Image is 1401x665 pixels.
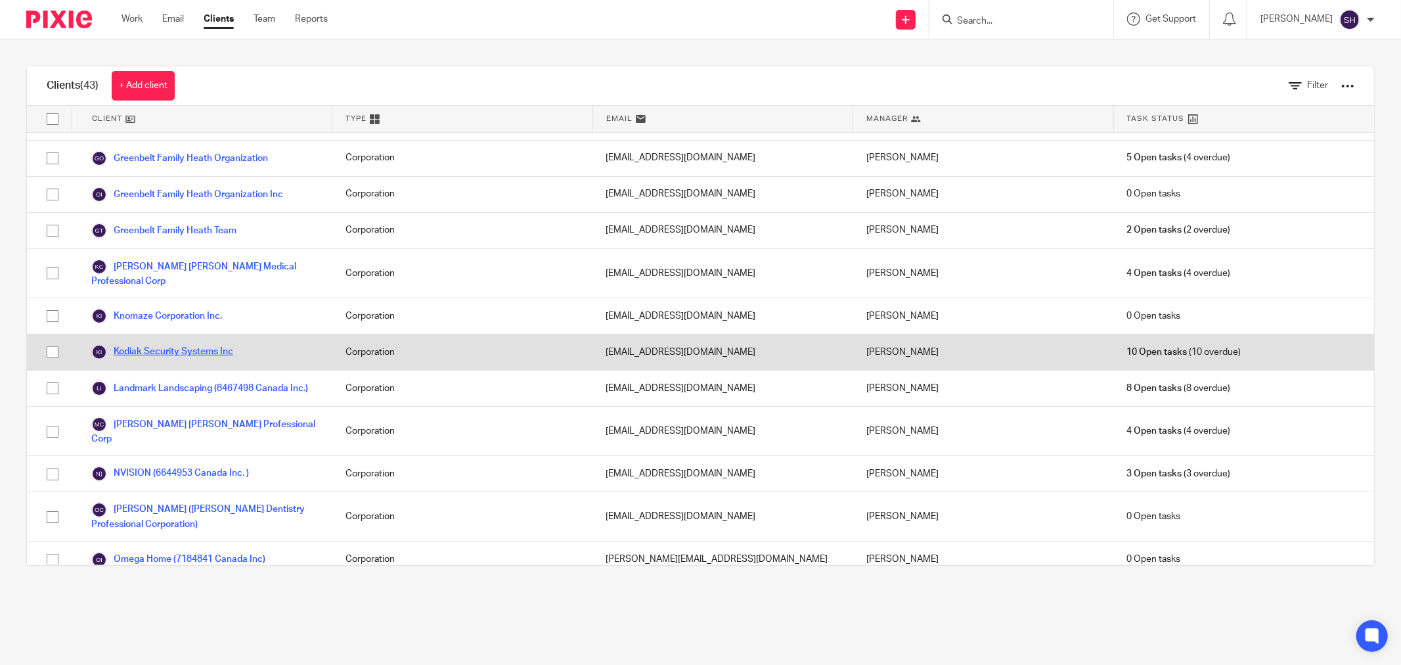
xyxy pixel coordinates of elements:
span: (4 overdue) [1126,151,1230,164]
img: svg%3E [91,502,107,518]
h1: Clients [47,79,99,93]
span: 2 Open tasks [1126,223,1182,237]
a: NVISION (6644953 Canada Inc. ) [91,466,249,482]
div: [EMAIL_ADDRESS][DOMAIN_NAME] [592,213,853,248]
span: 0 Open tasks [1126,187,1180,200]
div: Corporation [332,249,593,298]
span: (43) [80,80,99,91]
div: [PERSON_NAME] [853,213,1114,248]
span: 4 Open tasks [1126,424,1182,438]
img: svg%3E [91,223,107,239]
span: 10 Open tasks [1126,346,1187,359]
img: svg%3E [91,150,107,166]
span: Manager [866,113,908,124]
a: Email [162,12,184,26]
div: Corporation [332,492,593,541]
span: 0 Open tasks [1126,510,1180,523]
span: Client [92,113,122,124]
div: Corporation [332,334,593,370]
img: svg%3E [1339,9,1360,30]
div: [EMAIL_ADDRESS][DOMAIN_NAME] [592,141,853,176]
a: Reports [295,12,328,26]
div: [EMAIL_ADDRESS][DOMAIN_NAME] [592,334,853,370]
div: [PERSON_NAME] [853,177,1114,212]
a: [PERSON_NAME] ([PERSON_NAME] Dentistry Professional Corporation) [91,502,319,531]
div: Corporation [332,371,593,406]
span: 0 Open tasks [1126,310,1180,323]
a: Greenbelt Family Heath Organization [91,150,268,166]
a: Team [254,12,275,26]
div: [EMAIL_ADDRESS][DOMAIN_NAME] [592,456,853,492]
div: [PERSON_NAME] [853,407,1114,455]
div: [PERSON_NAME] [853,298,1114,334]
a: [PERSON_NAME] [PERSON_NAME] Professional Corp [91,417,319,446]
div: [EMAIL_ADDRESS][DOMAIN_NAME] [592,492,853,541]
div: [PERSON_NAME][EMAIL_ADDRESS][DOMAIN_NAME] [592,542,853,578]
a: Landmark Landscaping (8467498 Canada Inc.) [91,380,308,396]
img: svg%3E [91,187,107,202]
div: [PERSON_NAME] [853,334,1114,370]
span: Task Status [1127,113,1185,124]
span: (2 overdue) [1126,223,1230,237]
span: 4 Open tasks [1126,267,1182,280]
span: 3 Open tasks [1126,467,1182,480]
div: [PERSON_NAME] [853,371,1114,406]
div: [EMAIL_ADDRESS][DOMAIN_NAME] [592,249,853,298]
input: Search [956,16,1074,28]
span: Filter [1307,81,1328,90]
div: Corporation [332,542,593,578]
div: [EMAIL_ADDRESS][DOMAIN_NAME] [592,298,853,334]
img: svg%3E [91,417,107,432]
div: [EMAIL_ADDRESS][DOMAIN_NAME] [592,371,853,406]
div: Corporation [332,298,593,334]
div: [PERSON_NAME] [853,542,1114,578]
span: (3 overdue) [1126,467,1230,480]
span: 8 Open tasks [1126,382,1182,395]
a: Clients [204,12,234,26]
p: [PERSON_NAME] [1260,12,1333,26]
span: (4 overdue) [1126,267,1230,280]
img: svg%3E [91,259,107,275]
img: svg%3E [91,380,107,396]
div: [EMAIL_ADDRESS][DOMAIN_NAME] [592,407,853,455]
span: (8 overdue) [1126,382,1230,395]
div: [PERSON_NAME] [853,492,1114,541]
span: (10 overdue) [1126,346,1241,359]
input: Select all [40,106,65,131]
div: Corporation [332,141,593,176]
img: svg%3E [91,552,107,568]
a: + Add client [112,71,175,101]
span: (4 overdue) [1126,424,1230,438]
div: Corporation [332,407,593,455]
div: Corporation [332,456,593,492]
div: [PERSON_NAME] [853,249,1114,298]
span: 0 Open tasks [1126,553,1180,566]
a: Work [122,12,143,26]
div: [PERSON_NAME] [853,456,1114,492]
img: svg%3E [91,308,107,324]
img: Pixie [26,11,92,28]
img: svg%3E [91,466,107,482]
div: [EMAIL_ADDRESS][DOMAIN_NAME] [592,177,853,212]
div: [PERSON_NAME] [853,141,1114,176]
span: Type [345,113,367,124]
a: Greenbelt Family Heath Organization Inc [91,187,283,202]
div: Corporation [332,213,593,248]
a: [PERSON_NAME] [PERSON_NAME] Medical Professional Corp [91,259,319,288]
img: svg%3E [91,344,107,360]
a: Knomaze Corporation Inc. [91,308,222,324]
span: 5 Open tasks [1126,151,1182,164]
span: Email [606,113,633,124]
a: Greenbelt Family Heath Team [91,223,236,239]
span: Get Support [1145,14,1196,24]
a: Kodiak Security Systems Inc [91,344,233,360]
div: Corporation [332,177,593,212]
a: Omega Home (7184841 Canada Inc) [91,552,265,568]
